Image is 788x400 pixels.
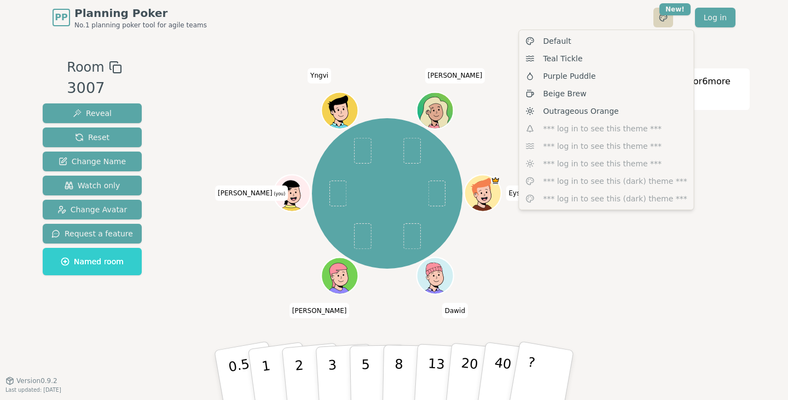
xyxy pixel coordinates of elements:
[543,71,596,82] span: Purple Puddle
[543,88,587,99] span: Beige Brew
[543,106,619,117] span: Outrageous Orange
[543,53,583,64] span: Teal Tickle
[543,36,571,47] span: Default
